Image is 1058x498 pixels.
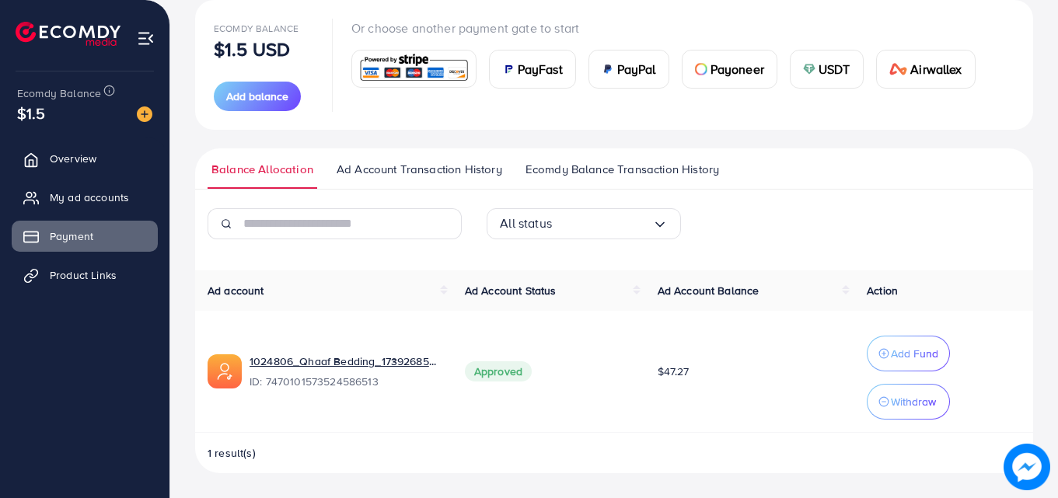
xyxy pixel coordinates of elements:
img: card [889,63,908,75]
span: Airwallex [910,60,962,78]
span: Product Links [50,267,117,283]
span: ID: 7470101573524586513 [250,374,440,389]
img: image [137,106,152,122]
img: card [502,63,515,75]
span: Ad Account Transaction History [337,161,502,178]
a: Payment [12,221,158,252]
img: menu [137,30,155,47]
a: Product Links [12,259,158,291]
a: cardPayPal [588,50,669,89]
img: card [695,63,707,75]
span: $1.5 [17,102,46,124]
button: Add balance [214,82,301,111]
span: Ecomdy Balance [17,85,101,101]
img: ic-ads-acc.e4c84228.svg [208,354,242,388]
a: Overview [12,143,158,174]
a: 1024806_Qhaaf Bedding_1739268559844 [250,353,440,369]
span: Action [867,283,898,298]
span: Ad Account Balance [658,283,759,298]
span: PayFast [518,60,563,78]
img: card [602,63,614,75]
span: Payoneer [711,60,764,78]
img: card [357,52,471,85]
div: <span class='underline'>1024806_Qhaaf Bedding_1739268559844</span></br>7470101573524586513 [250,353,440,389]
p: $1.5 USD [214,40,290,58]
img: image [1004,444,1050,490]
span: Overview [50,151,96,166]
a: card [351,50,477,88]
button: Withdraw [867,384,950,420]
a: cardUSDT [790,50,864,89]
div: Search for option [487,208,681,239]
span: Payment [50,228,93,244]
span: My ad accounts [50,190,129,205]
span: Balance Allocation [211,161,313,178]
img: card [803,63,815,75]
img: logo [16,22,120,46]
p: Or choose another payment gate to start [351,19,988,37]
span: USDT [819,60,850,78]
span: 1 result(s) [208,445,256,461]
span: Add balance [226,89,288,104]
span: Ecomdy Balance [214,22,299,35]
a: cardPayoneer [682,50,777,89]
span: $47.27 [658,364,690,379]
span: All status [500,211,552,235]
span: Ad Account Status [465,283,557,298]
p: Add Fund [891,344,938,363]
p: Withdraw [891,392,936,411]
a: cardAirwallex [876,50,976,89]
span: PayPal [617,60,656,78]
span: Approved [465,361,532,381]
button: Add Fund [867,336,950,371]
input: Search for option [552,211,652,235]
a: cardPayFast [489,50,576,89]
span: Ad account [208,283,264,298]
span: Ecomdy Balance Transaction History [526,161,719,178]
a: My ad accounts [12,182,158,213]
